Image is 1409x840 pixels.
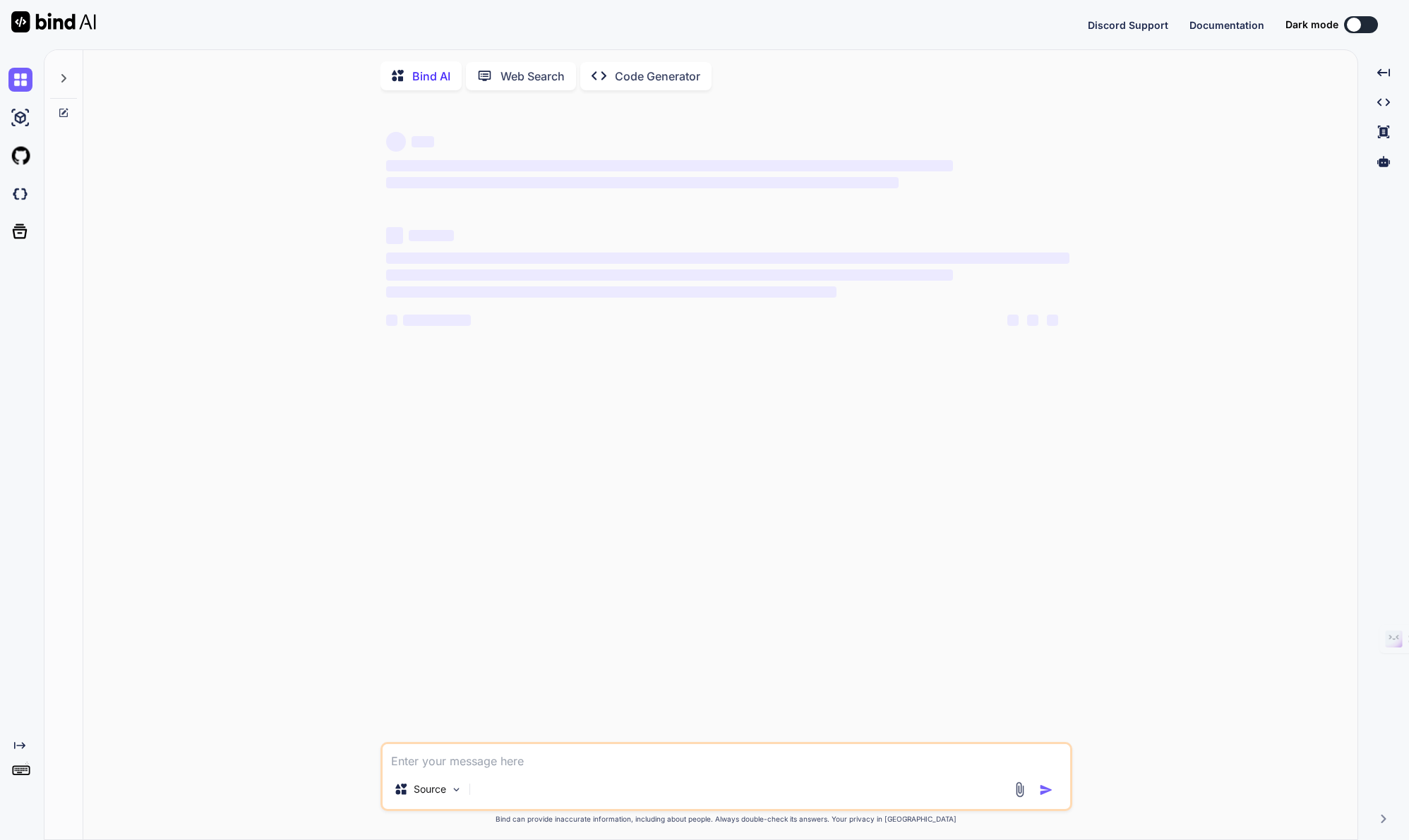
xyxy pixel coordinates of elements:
[1012,781,1028,798] img: attachment
[386,315,397,326] span: ‌
[450,784,462,796] img: Pick Models
[380,814,1072,824] p: Bind can provide inaccurate information, including about people. Always double-check its answers....
[1088,18,1168,32] button: Discord Support
[1189,19,1264,31] span: Documentation
[1027,315,1038,326] span: ‌
[412,136,434,147] span: ‌
[1047,315,1058,326] span: ‌
[615,68,700,85] p: Code Generator
[1088,19,1168,31] span: Discord Support
[386,132,406,152] span: ‌
[409,230,454,241] span: ‌
[403,315,471,326] span: ‌
[1007,315,1019,326] span: ‌
[8,106,32,130] img: ai-studio
[386,252,1069,264] span: ‌
[8,68,32,92] img: chat
[8,182,32,206] img: darkCloudIdeIcon
[386,160,953,171] span: ‌
[386,177,899,188] span: ‌
[1285,18,1338,32] span: Dark mode
[386,269,953,281] span: ‌
[386,227,403,244] span: ‌
[1189,18,1264,32] button: Documentation
[8,144,32,168] img: githubLight
[1039,783,1053,797] img: icon
[412,68,450,85] p: Bind AI
[500,68,565,85] p: Web Search
[386,286,837,298] span: ‌
[11,11,96,32] img: Bind AI
[414,782,446,796] p: Source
